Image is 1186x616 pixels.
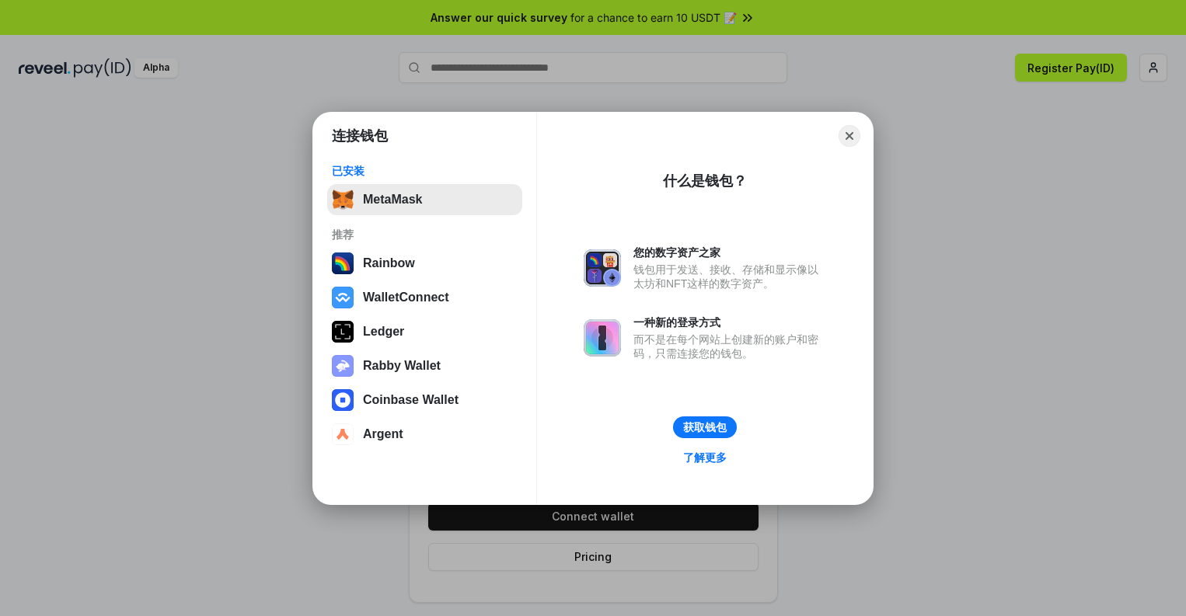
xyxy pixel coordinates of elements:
button: Coinbase Wallet [327,385,522,416]
div: Coinbase Wallet [363,393,459,407]
div: 推荐 [332,228,518,242]
button: WalletConnect [327,282,522,313]
div: 一种新的登录方式 [633,315,826,329]
div: 钱包用于发送、接收、存储和显示像以太坊和NFT这样的数字资产。 [633,263,826,291]
div: WalletConnect [363,291,449,305]
div: Rabby Wallet [363,359,441,373]
div: 什么是钱包？ [663,172,747,190]
div: Ledger [363,325,404,339]
div: Rainbow [363,256,415,270]
div: 已安装 [332,164,518,178]
img: svg+xml,%3Csvg%20fill%3D%22none%22%20height%3D%2233%22%20viewBox%3D%220%200%2035%2033%22%20width%... [332,189,354,211]
img: svg+xml,%3Csvg%20xmlns%3D%22http%3A%2F%2Fwww.w3.org%2F2000%2Fsvg%22%20width%3D%2228%22%20height%3... [332,321,354,343]
img: svg+xml,%3Csvg%20xmlns%3D%22http%3A%2F%2Fwww.w3.org%2F2000%2Fsvg%22%20fill%3D%22none%22%20viewBox... [332,355,354,377]
h1: 连接钱包 [332,127,388,145]
img: svg+xml,%3Csvg%20width%3D%2228%22%20height%3D%2228%22%20viewBox%3D%220%200%2028%2028%22%20fill%3D... [332,423,354,445]
div: 了解更多 [683,451,727,465]
img: svg+xml,%3Csvg%20xmlns%3D%22http%3A%2F%2Fwww.w3.org%2F2000%2Fsvg%22%20fill%3D%22none%22%20viewBox... [584,319,621,357]
button: 获取钱包 [673,416,737,438]
img: svg+xml,%3Csvg%20width%3D%2228%22%20height%3D%2228%22%20viewBox%3D%220%200%2028%2028%22%20fill%3D... [332,389,354,411]
button: MetaMask [327,184,522,215]
div: Argent [363,427,403,441]
button: Rainbow [327,248,522,279]
div: 您的数字资产之家 [633,245,826,259]
a: 了解更多 [674,447,736,468]
div: 而不是在每个网站上创建新的账户和密码，只需连接您的钱包。 [633,332,826,360]
img: svg+xml,%3Csvg%20width%3D%22120%22%20height%3D%22120%22%20viewBox%3D%220%200%20120%20120%22%20fil... [332,252,354,274]
img: svg+xml,%3Csvg%20width%3D%2228%22%20height%3D%2228%22%20viewBox%3D%220%200%2028%2028%22%20fill%3D... [332,287,354,308]
button: Rabby Wallet [327,350,522,381]
div: MetaMask [363,193,422,207]
button: Argent [327,419,522,450]
div: 获取钱包 [683,420,727,434]
button: Close [839,125,860,147]
button: Ledger [327,316,522,347]
img: svg+xml,%3Csvg%20xmlns%3D%22http%3A%2F%2Fwww.w3.org%2F2000%2Fsvg%22%20fill%3D%22none%22%20viewBox... [584,249,621,287]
